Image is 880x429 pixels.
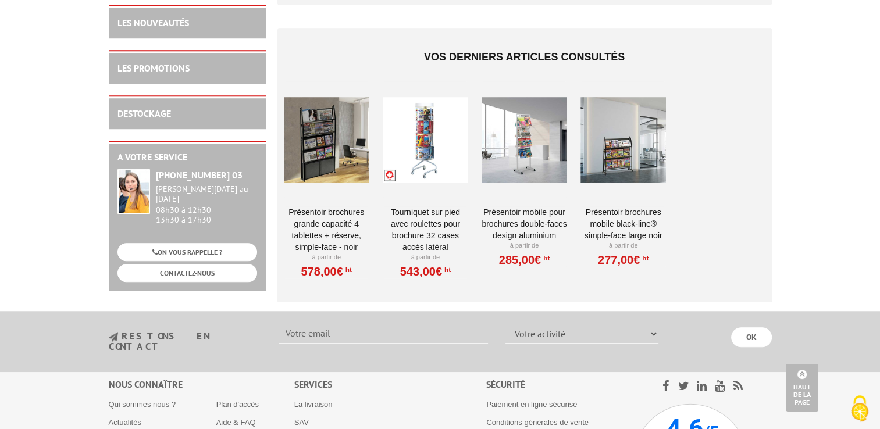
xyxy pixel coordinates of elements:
[343,266,352,274] sup: HT
[284,253,369,262] p: À partir de
[156,169,243,181] strong: [PHONE_NUMBER] 03
[109,332,118,342] img: newsletter.jpg
[424,51,625,63] span: Vos derniers articles consultés
[486,418,589,427] a: Conditions générales de vente
[109,378,294,391] div: Nous connaître
[117,243,257,261] a: ON VOUS RAPPELLE ?
[109,418,141,427] a: Actualités
[117,264,257,282] a: CONTACTEZ-NOUS
[294,418,309,427] a: SAV
[598,256,649,263] a: 277,00€HT
[294,400,333,409] a: La livraison
[482,206,567,241] a: Présentoir mobile pour brochures double-faces Design aluminium
[279,324,488,344] input: Votre email
[294,378,487,391] div: Services
[482,241,567,251] p: À partir de
[117,62,190,74] a: LES PROMOTIONS
[109,331,262,352] h3: restons en contact
[845,394,874,423] img: Cookies (fenêtre modale)
[383,206,468,253] a: Tourniquet sur pied avec roulettes pour brochure 32 cases accès latéral
[580,206,666,241] a: Présentoir Brochures mobile Black-Line® simple-face large noir
[216,400,259,409] a: Plan d'accès
[786,364,818,412] a: Haut de la page
[383,253,468,262] p: À partir de
[499,256,550,263] a: 285,00€HT
[216,418,256,427] a: Aide & FAQ
[541,254,550,262] sup: HT
[580,241,666,251] p: À partir de
[156,184,257,204] div: [PERSON_NAME][DATE] au [DATE]
[839,389,880,429] button: Cookies (fenêtre modale)
[117,169,150,214] img: widget-service.jpg
[486,400,577,409] a: Paiement en ligne sécurisé
[156,184,257,224] div: 08h30 à 12h30 13h30 à 17h30
[301,268,351,275] a: 578,00€HT
[400,268,451,275] a: 543,00€HT
[640,254,649,262] sup: HT
[486,378,632,391] div: Sécurité
[442,266,451,274] sup: HT
[284,206,369,253] a: Présentoir brochures Grande capacité 4 tablettes + réserve, simple-face - Noir
[731,327,772,347] input: OK
[117,108,171,119] a: DESTOCKAGE
[109,400,176,409] a: Qui sommes nous ?
[117,17,189,28] a: LES NOUVEAUTÉS
[117,152,257,163] h2: A votre service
